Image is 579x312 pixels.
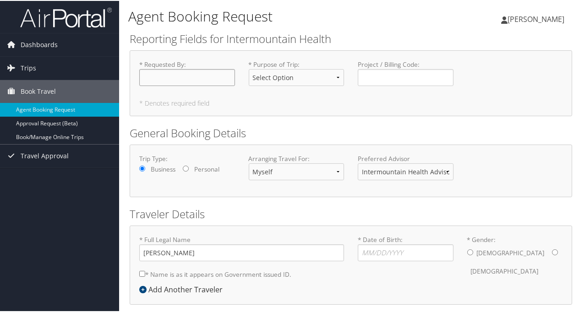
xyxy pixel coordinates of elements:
[501,5,574,32] a: [PERSON_NAME]
[358,59,453,85] label: Project / Billing Code :
[358,234,453,260] label: * Date of Birth:
[552,248,558,254] input: * Gender:[DEMOGRAPHIC_DATA][DEMOGRAPHIC_DATA]
[130,124,572,140] h2: General Booking Details
[249,68,344,85] select: * Purpose of Trip:
[128,6,425,25] h1: Agent Booking Request
[139,234,344,260] label: * Full Legal Name
[358,153,453,162] label: Preferred Advisor
[139,270,145,276] input: * Name is as it appears on Government issued ID.
[151,164,175,173] label: Business
[139,99,563,106] h5: * Denotes required field
[21,144,69,167] span: Travel Approval
[21,79,56,102] span: Book Travel
[20,6,112,27] img: airportal-logo.png
[21,32,58,55] span: Dashboards
[358,243,453,260] input: * Date of Birth:
[139,265,291,282] label: * Name is as it appears on Government issued ID.
[249,153,344,162] label: Arranging Travel For:
[467,248,473,254] input: * Gender:[DEMOGRAPHIC_DATA][DEMOGRAPHIC_DATA]
[139,243,344,260] input: * Full Legal Name
[130,30,572,46] h2: Reporting Fields for Intermountain Health
[21,56,36,79] span: Trips
[130,205,572,221] h2: Traveler Details
[139,68,235,85] input: * Requested By:
[194,164,219,173] label: Personal
[358,68,453,85] input: Project / Billing Code:
[477,243,545,261] label: [DEMOGRAPHIC_DATA]
[508,13,564,23] span: [PERSON_NAME]
[139,283,227,294] div: Add Another Traveler
[139,59,235,85] label: * Requested By :
[249,59,344,92] label: * Purpose of Trip :
[139,153,235,162] label: Trip Type:
[467,234,563,280] label: * Gender:
[471,262,539,279] label: [DEMOGRAPHIC_DATA]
